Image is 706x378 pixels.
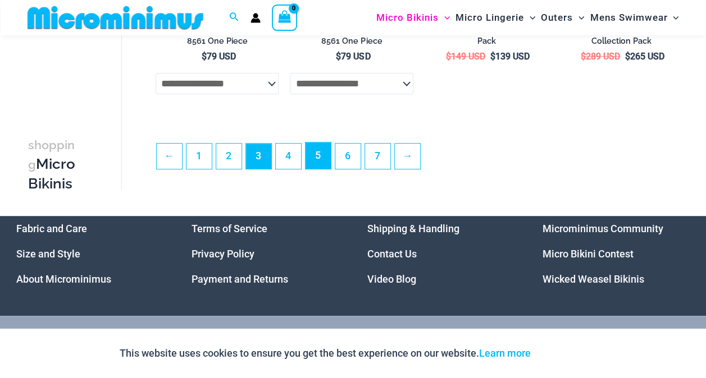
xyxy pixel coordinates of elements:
h2: Havana Club Fireworks Collection Pack [559,26,683,47]
span: Mens Swimwear [590,3,667,32]
a: Privacy Policy [192,248,254,260]
bdi: 79 USD [336,51,370,62]
span: $ [581,51,586,62]
aside: Footer Widget 2 [192,216,339,292]
a: Page 5 [306,142,331,169]
bdi: 149 USD [446,51,485,62]
nav: Menu [16,216,164,292]
aside: Footer Widget 4 [543,216,690,292]
a: Inferno Mesh Olive/Fuchsia 8561 One Piece [290,26,413,51]
h2: Havana Club Fireworks Bikinis Pack [425,26,548,47]
span: $ [336,51,341,62]
h3: Micro Bikinis [28,135,82,193]
span: $ [625,51,630,62]
nav: Product Pagination [156,142,683,176]
span: Page 3 [246,144,271,169]
a: Wicked Weasel Bikinis [543,273,644,285]
nav: Site Navigation [372,2,684,34]
aside: Footer Widget 3 [367,216,515,292]
bdi: 265 USD [625,51,664,62]
span: Menu Toggle [667,3,678,32]
a: Micro Bikini Contest [543,248,634,260]
a: Search icon link [229,11,239,25]
span: Menu Toggle [439,3,450,32]
p: This website uses cookies to ensure you get the best experience on our website. [120,345,531,362]
a: Havana Club Fireworks Bikinis Pack [425,26,548,51]
aside: Footer Widget 1 [16,216,164,292]
a: Inferno Mesh Black/White 8561 One Piece [156,26,279,51]
span: $ [446,51,451,62]
a: OutersMenu ToggleMenu Toggle [538,3,587,32]
span: $ [490,51,495,62]
bdi: 139 USD [490,51,530,62]
a: View Shopping Cart, empty [272,4,298,30]
nav: Menu [543,216,690,292]
a: Microminimus Community [543,223,663,234]
h2: Inferno Mesh Olive/Fuchsia 8561 One Piece [290,26,413,47]
a: Size and Style [16,248,80,260]
a: Mens SwimwearMenu ToggleMenu Toggle [587,3,681,32]
a: Learn more [479,347,531,359]
img: MM SHOP LOGO FLAT [23,5,208,30]
bdi: 289 USD [581,51,620,62]
a: Contact Us [367,248,417,260]
button: Accept [539,340,587,367]
a: Micro BikinisMenu ToggleMenu Toggle [374,3,453,32]
span: Micro Bikinis [376,3,439,32]
a: Page 7 [365,144,390,169]
nav: Menu [192,216,339,292]
span: Outers [541,3,573,32]
a: Havana Club Fireworks Collection Pack [559,26,683,51]
a: Account icon link [250,13,261,23]
a: → [395,144,420,169]
a: Page 2 [216,144,242,169]
bdi: 79 USD [201,51,235,62]
span: $ [201,51,206,62]
a: Page 4 [276,144,301,169]
a: Video Blog [367,273,416,285]
a: Micro LingerieMenu ToggleMenu Toggle [453,3,538,32]
span: Micro Lingerie [456,3,524,32]
a: About Microminimus [16,273,111,285]
a: Payment and Returns [192,273,288,285]
a: Shipping & Handling [367,223,459,234]
a: ← [157,144,182,169]
a: Page 1 [186,144,212,169]
h2: Inferno Mesh Black/White 8561 One Piece [156,26,279,47]
span: Menu Toggle [524,3,535,32]
a: Terms of Service [192,223,267,234]
nav: Menu [367,216,515,292]
span: shopping [28,138,75,172]
span: Menu Toggle [573,3,584,32]
a: Page 6 [335,144,361,169]
a: Fabric and Care [16,223,87,234]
